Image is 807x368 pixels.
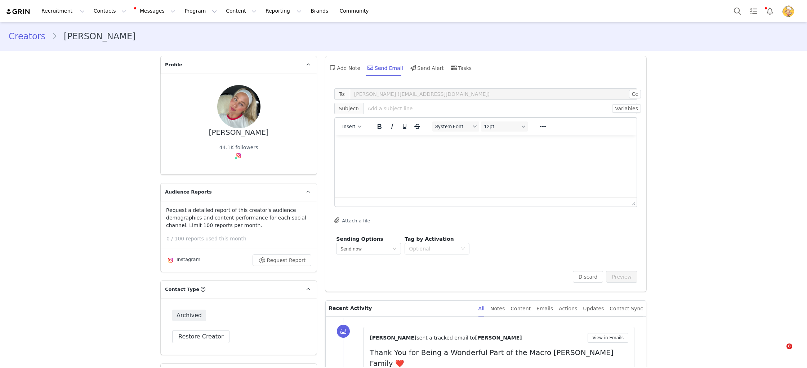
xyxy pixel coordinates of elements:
button: Reporting [261,3,306,19]
button: Italic [386,121,398,132]
span: Insert [343,124,356,129]
span: 8 [786,343,792,349]
div: Optional [409,245,457,252]
div: Notes [490,301,505,317]
button: Profile [778,5,801,17]
div: All [478,301,485,317]
button: Messages [131,3,180,19]
button: Bold [373,121,385,132]
button: Search [730,3,745,19]
iframe: Intercom live chat [772,343,789,361]
img: instagram.svg [168,257,173,263]
div: 44.1K followers [219,144,258,151]
i: icon: down [461,247,465,252]
button: Font sizes [481,121,528,132]
input: Add a subject line [363,103,637,114]
img: instagram.svg [236,153,241,159]
div: Press the Up and Down arrow keys to resize the editor. [629,198,637,207]
button: Program [180,3,221,19]
span: [PERSON_NAME] [475,335,522,341]
button: Insert [339,121,364,132]
button: Contacts [89,3,131,19]
span: System Font [435,124,471,129]
button: Restore Creator [172,330,229,343]
div: Contact Sync [610,301,643,317]
div: Updates [583,301,604,317]
button: Preview [606,271,637,283]
span: Subject: [334,103,363,114]
a: Brands [306,3,335,19]
span: To: [334,88,349,100]
div: Actions [559,301,577,317]
p: 0 / 100 reports used this month [166,235,317,243]
span: Send now [340,247,362,252]
button: Reveal or hide additional toolbar items [537,121,549,132]
span: Audience Reports [165,189,212,196]
div: Add Note [328,59,360,76]
span: 12pt [484,124,519,129]
span: Sending Options [336,236,383,242]
div: Send Email [366,59,403,76]
img: cb0713aa-510e-4d92-b486-84fc03356121.png [783,5,794,17]
button: Variables [612,104,641,113]
img: 6cdb43f7-ab95-4d4d-b99d-2e082d9c7400.jpg [217,85,260,128]
p: Request a detailed report of this creator's audience demographics and content performance for eac... [166,207,311,229]
iframe: Rich Text Area [335,135,637,198]
img: grin logo [6,8,31,15]
button: Notifications [762,3,778,19]
p: Recent Activity [329,301,472,316]
div: Content [510,301,531,317]
span: Contact Type [165,286,199,293]
a: Creators [9,30,52,43]
i: icon: down [392,247,397,252]
button: Underline [398,121,411,132]
button: Request Report [253,254,312,266]
button: Discard [573,271,603,283]
a: Community [335,3,376,19]
button: Fonts [432,121,479,132]
div: Tasks [450,59,472,76]
div: Emails [536,301,553,317]
button: Strikethrough [411,121,423,132]
button: Recruitment [37,3,89,19]
span: sent a tracked email to [416,335,475,341]
button: Content [222,3,261,19]
div: Instagram [166,256,200,265]
span: Tag by Activation [405,236,454,242]
div: [PERSON_NAME] [209,128,269,137]
button: Cc [629,90,641,98]
div: Send Alert [409,59,444,76]
a: Tasks [746,3,762,19]
span: Profile [165,61,182,68]
button: View in Emails [588,333,628,343]
span: [PERSON_NAME] [370,335,416,341]
button: Attach a file [334,216,370,225]
span: Archived [172,310,206,321]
